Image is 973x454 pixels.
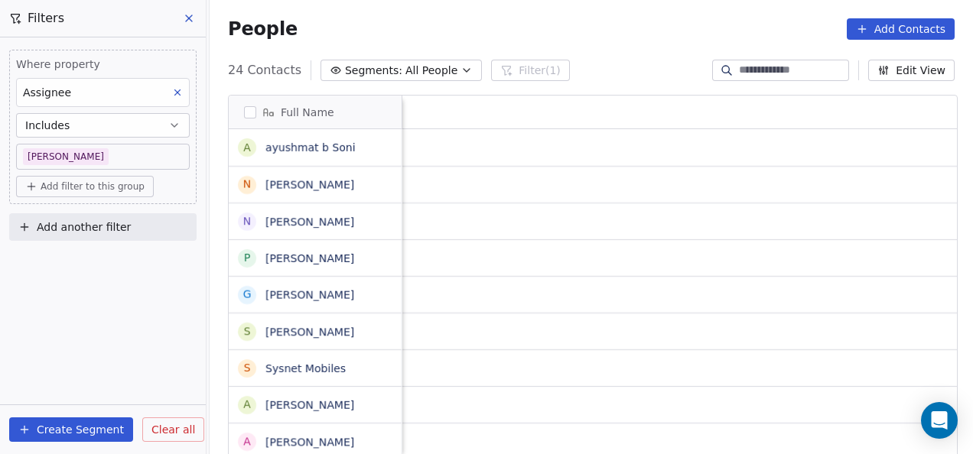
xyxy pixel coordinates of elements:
[244,323,251,339] div: S
[244,360,251,376] div: S
[265,326,354,338] a: [PERSON_NAME]
[243,397,251,413] div: A
[228,18,298,41] span: People
[265,289,354,301] a: [PERSON_NAME]
[921,402,958,439] div: Open Intercom Messenger
[265,179,354,191] a: [PERSON_NAME]
[265,216,354,228] a: [PERSON_NAME]
[243,287,252,303] div: G
[265,436,354,448] a: [PERSON_NAME]
[228,61,301,79] span: 24 Contacts
[243,140,251,156] div: a
[265,141,356,154] a: ayushmat b Soni
[491,60,570,81] button: Filter(1)
[265,399,354,411] a: [PERSON_NAME]
[243,213,251,229] div: N
[265,362,346,375] a: Sysnet Mobiles
[345,63,402,79] span: Segments:
[244,250,250,266] div: P
[868,60,955,81] button: Edit View
[265,252,354,264] a: [PERSON_NAME]
[281,105,334,120] span: Full Name
[243,433,251,449] div: A
[243,177,251,193] div: N
[405,63,457,79] span: All People
[847,18,955,40] button: Add Contacts
[229,96,402,128] div: Full Name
